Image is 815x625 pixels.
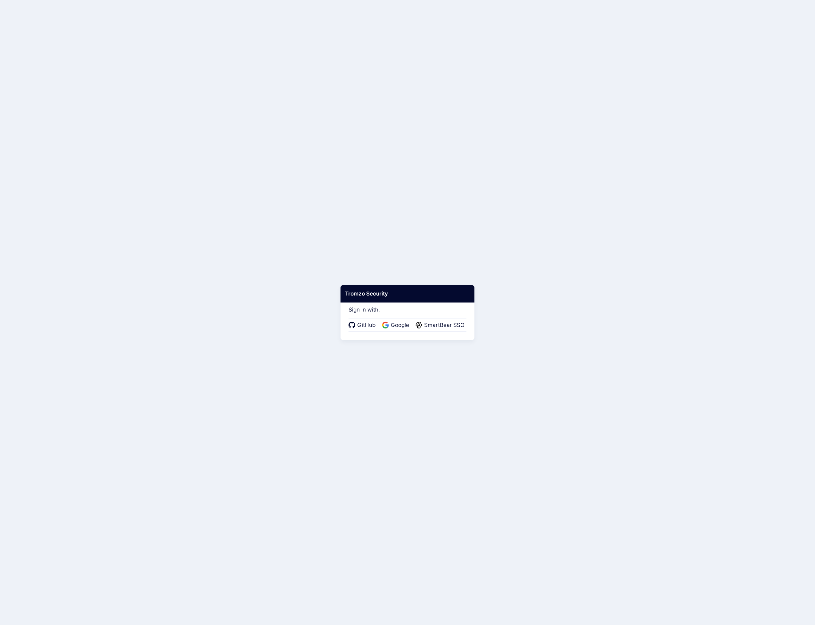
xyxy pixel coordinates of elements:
[382,321,411,329] a: Google
[416,321,466,329] a: SmartBear SSO
[341,285,474,303] div: Tromzo Security
[349,298,466,332] div: Sign in with:
[349,321,378,329] a: GitHub
[389,321,411,329] span: Google
[355,321,378,329] span: GitHub
[422,321,466,329] span: SmartBear SSO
